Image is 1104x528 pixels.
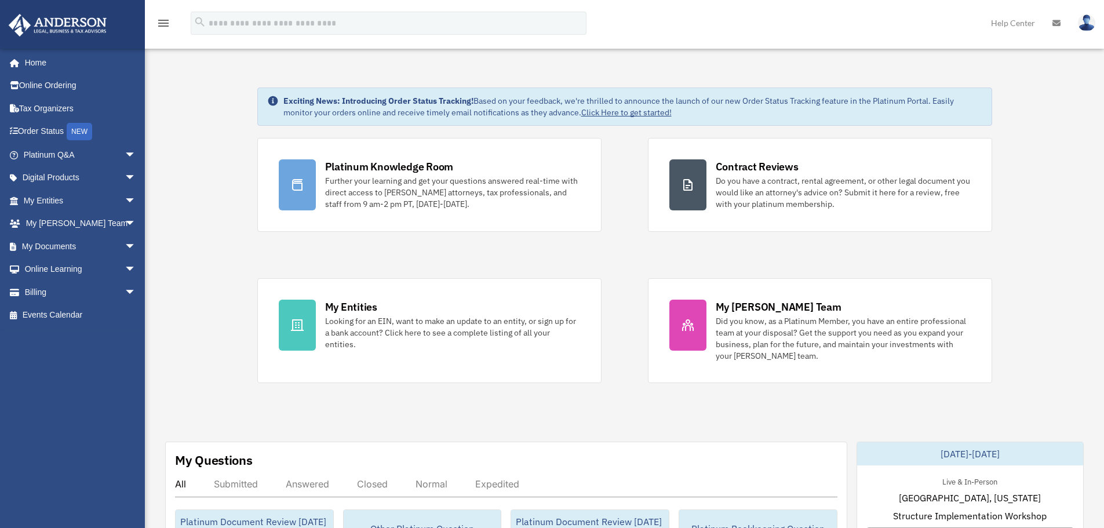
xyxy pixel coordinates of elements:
span: arrow_drop_down [125,166,148,190]
a: Platinum Knowledge Room Further your learning and get your questions answered real-time with dire... [257,138,602,232]
div: Platinum Knowledge Room [325,159,454,174]
div: Closed [357,478,388,490]
a: My Documentsarrow_drop_down [8,235,154,258]
a: Digital Productsarrow_drop_down [8,166,154,190]
span: arrow_drop_down [125,143,148,167]
div: Contract Reviews [716,159,799,174]
div: Do you have a contract, rental agreement, or other legal document you would like an attorney's ad... [716,175,971,210]
div: Did you know, as a Platinum Member, you have an entire professional team at your disposal? Get th... [716,315,971,362]
img: User Pic [1078,14,1095,31]
div: Based on your feedback, we're thrilled to announce the launch of our new Order Status Tracking fe... [283,95,982,118]
a: Online Ordering [8,74,154,97]
strong: Exciting News: Introducing Order Status Tracking! [283,96,473,106]
a: My [PERSON_NAME] Teamarrow_drop_down [8,212,154,235]
a: menu [156,20,170,30]
a: Platinum Q&Aarrow_drop_down [8,143,154,166]
a: Online Learningarrow_drop_down [8,258,154,281]
a: Tax Organizers [8,97,154,120]
a: My Entities Looking for an EIN, want to make an update to an entity, or sign up for a bank accoun... [257,278,602,383]
div: Further your learning and get your questions answered real-time with direct access to [PERSON_NAM... [325,175,580,210]
span: arrow_drop_down [125,281,148,304]
span: arrow_drop_down [125,258,148,282]
a: My Entitiesarrow_drop_down [8,189,154,212]
div: Normal [416,478,447,490]
div: Submitted [214,478,258,490]
div: NEW [67,123,92,140]
div: [DATE]-[DATE] [857,442,1083,465]
span: arrow_drop_down [125,212,148,236]
div: My Entities [325,300,377,314]
a: Click Here to get started! [581,107,672,118]
span: arrow_drop_down [125,189,148,213]
a: Order StatusNEW [8,120,154,144]
a: Home [8,51,148,74]
span: [GEOGRAPHIC_DATA], [US_STATE] [899,491,1041,505]
a: Events Calendar [8,304,154,327]
div: Expedited [475,478,519,490]
div: My Questions [175,451,253,469]
span: Structure Implementation Workshop [893,509,1047,523]
i: search [194,16,206,28]
div: Looking for an EIN, want to make an update to an entity, or sign up for a bank account? Click her... [325,315,580,350]
a: Contract Reviews Do you have a contract, rental agreement, or other legal document you would like... [648,138,992,232]
div: Answered [286,478,329,490]
div: My [PERSON_NAME] Team [716,300,841,314]
a: Billingarrow_drop_down [8,281,154,304]
a: My [PERSON_NAME] Team Did you know, as a Platinum Member, you have an entire professional team at... [648,278,992,383]
div: Live & In-Person [933,475,1007,487]
img: Anderson Advisors Platinum Portal [5,14,110,37]
i: menu [156,16,170,30]
div: All [175,478,186,490]
span: arrow_drop_down [125,235,148,258]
